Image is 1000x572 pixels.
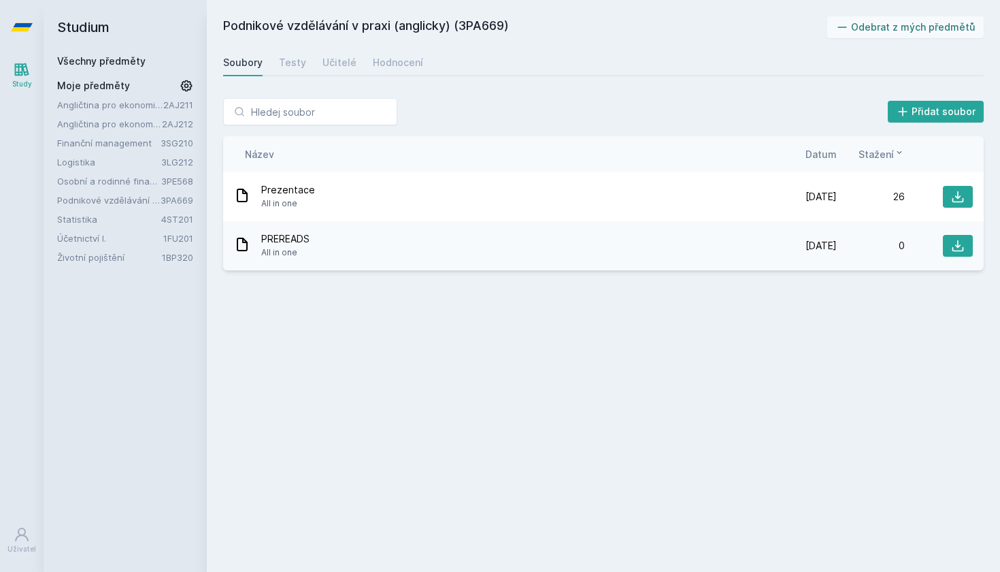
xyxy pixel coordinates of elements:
div: Testy [279,56,306,69]
a: Životní pojištění [57,251,162,264]
a: Soubory [223,49,263,76]
a: Všechny předměty [57,55,146,67]
a: Statistika [57,212,161,226]
a: Uživatel [3,520,41,561]
a: 2AJ212 [162,118,193,129]
a: 3SG210 [161,138,193,148]
div: Soubory [223,56,263,69]
span: Moje předměty [57,79,130,93]
a: 3PA669 [161,195,193,206]
button: Stažení [859,147,905,161]
a: Osobní a rodinné finance [57,174,161,188]
div: Study [12,79,32,89]
a: Hodnocení [373,49,423,76]
a: 2AJ211 [163,99,193,110]
button: Odebrat z mých předmětů [827,16,984,38]
button: Přidat soubor [888,101,984,123]
a: Finanční management [57,136,161,150]
div: 0 [837,239,905,253]
a: Testy [279,49,306,76]
input: Hledej soubor [223,98,397,125]
a: Study [3,54,41,96]
a: 3LG212 [161,157,193,168]
a: Angličtina pro ekonomická studia 1 (B2/C1) [57,98,163,112]
span: All in one [261,246,310,259]
a: 1FU201 [163,233,193,244]
a: Učitelé [322,49,356,76]
a: 4ST201 [161,214,193,225]
a: Podnikové vzdělávání v praxi (anglicky) [57,193,161,207]
span: All in one [261,197,315,210]
div: Hodnocení [373,56,423,69]
span: [DATE] [805,239,837,253]
div: Učitelé [322,56,356,69]
span: [DATE] [805,190,837,204]
a: Účetnictví I. [57,232,163,245]
span: Stažení [859,147,894,161]
h2: Podnikové vzdělávání v praxi (anglicky) (3PA669) [223,16,827,38]
div: Uživatel [7,544,36,554]
span: PREREADS [261,232,310,246]
a: 3PE568 [161,176,193,187]
a: 1BP320 [162,252,193,263]
a: Angličtina pro ekonomická studia 2 (B2/C1) [57,117,162,131]
button: Název [245,147,274,161]
button: Datum [805,147,837,161]
span: Prezentace [261,183,315,197]
a: Logistika [57,155,161,169]
div: 26 [837,190,905,204]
